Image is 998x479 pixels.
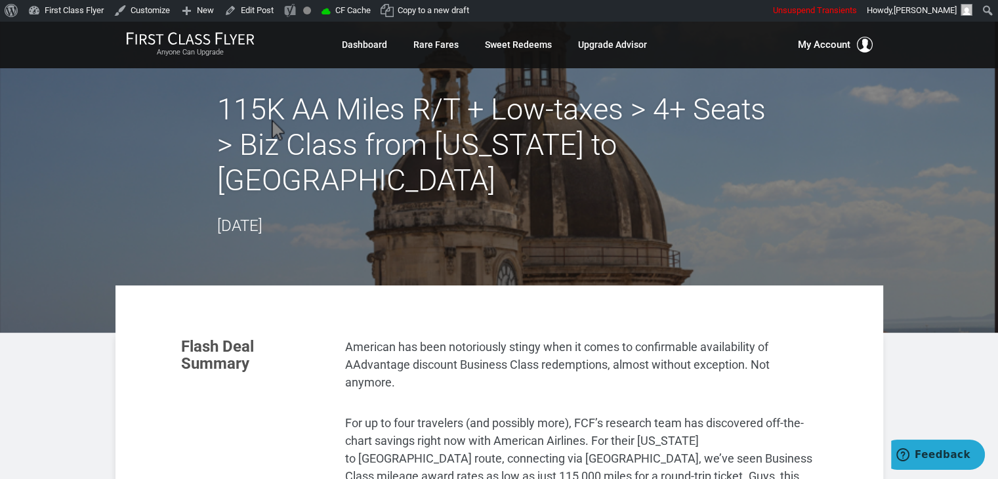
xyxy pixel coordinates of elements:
[217,217,262,235] time: [DATE]
[345,338,818,391] p: American has been notoriously stingy when it comes to confirmable availability of AAdvantage disc...
[798,37,850,52] span: My Account
[485,33,552,56] a: Sweet Redeems
[342,33,387,56] a: Dashboard
[126,48,255,57] small: Anyone Can Upgrade
[773,5,857,15] span: Unsuspend Transients
[217,92,781,198] h2: 115K AA Miles R/T + Low-taxes > 4+ Seats > Biz Class from [US_STATE] to [GEOGRAPHIC_DATA]
[891,440,985,472] iframe: Opens a widget where you can find more information
[798,37,873,52] button: My Account
[578,33,647,56] a: Upgrade Advisor
[181,338,325,373] h3: Flash Deal Summary
[126,31,255,58] a: First Class FlyerAnyone Can Upgrade
[126,31,255,45] img: First Class Flyer
[894,5,957,15] span: [PERSON_NAME]
[413,33,459,56] a: Rare Fares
